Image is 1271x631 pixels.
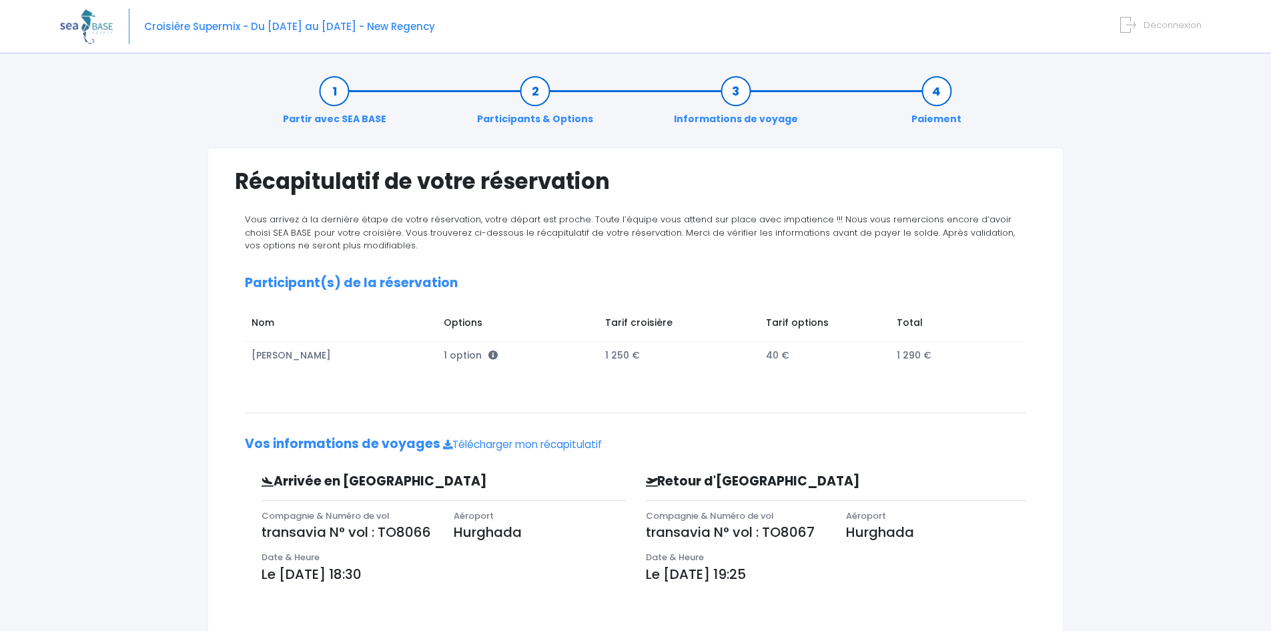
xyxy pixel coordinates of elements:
[905,84,968,126] a: Paiement
[454,522,626,542] p: Hurghada
[245,309,438,341] td: Nom
[245,213,1015,252] span: Vous arrivez à la dernière étape de votre réservation, votre départ est proche. Toute l’équipe vo...
[276,84,393,126] a: Partir avec SEA BASE
[1144,19,1202,31] span: Déconnexion
[443,437,602,451] a: Télécharger mon récapitulatif
[235,168,1036,194] h1: Récapitulatif de votre réservation
[598,309,760,341] td: Tarif croisière
[891,342,1013,369] td: 1 290 €
[846,509,886,522] span: Aéroport
[846,522,1026,542] p: Hurghada
[245,342,438,369] td: [PERSON_NAME]
[891,309,1013,341] td: Total
[144,19,435,33] span: Croisière Supermix - Du [DATE] au [DATE] - New Regency
[262,564,626,584] p: Le [DATE] 18:30
[646,509,774,522] span: Compagnie & Numéro de vol
[262,522,434,542] p: transavia N° vol : TO8066
[760,309,891,341] td: Tarif options
[245,437,1026,452] h2: Vos informations de voyages
[252,474,540,489] h3: Arrivée en [GEOGRAPHIC_DATA]
[470,84,600,126] a: Participants & Options
[646,551,704,564] span: Date & Heure
[598,342,760,369] td: 1 250 €
[636,474,936,489] h3: Retour d'[GEOGRAPHIC_DATA]
[245,276,1026,291] h2: Participant(s) de la réservation
[262,509,390,522] span: Compagnie & Numéro de vol
[444,349,498,362] span: 1 option
[646,522,826,542] p: transavia N° vol : TO8067
[454,509,494,522] span: Aéroport
[646,564,1027,584] p: Le [DATE] 19:25
[760,342,891,369] td: 40 €
[262,551,320,564] span: Date & Heure
[438,309,598,341] td: Options
[667,84,805,126] a: Informations de voyage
